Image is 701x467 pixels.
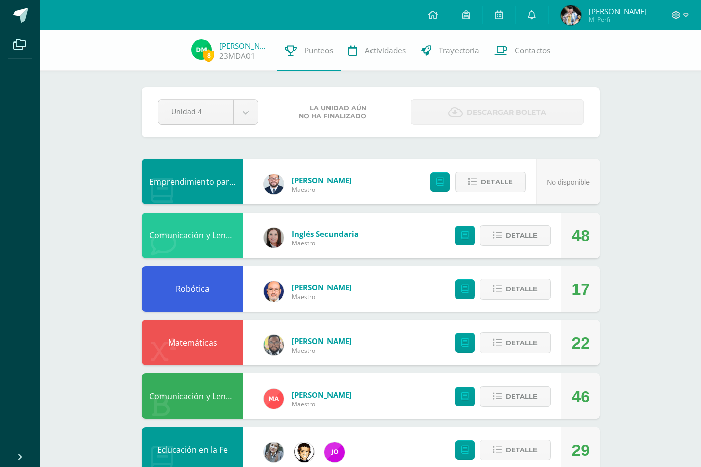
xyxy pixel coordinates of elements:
[191,39,212,60] img: ee4cff8edc7560f86d5efa7cd81a43ae.png
[571,374,590,419] div: 46
[480,279,551,300] button: Detalle
[324,442,345,462] img: 6614adf7432e56e5c9e182f11abb21f1.png
[264,442,284,462] img: cba4c69ace659ae4cf02a5761d9a2473.png
[142,266,243,312] div: Robótica
[299,104,366,120] span: La unidad aún no ha finalizado
[292,185,352,194] span: Maestro
[506,333,538,352] span: Detalle
[480,440,551,460] button: Detalle
[292,239,359,247] span: Maestro
[292,229,359,239] span: Inglés Secundaria
[292,282,352,292] span: [PERSON_NAME]
[292,175,352,185] span: [PERSON_NAME]
[487,30,558,71] a: Contactos
[264,281,284,302] img: 6b7a2a75a6c7e6282b1a1fdce061224c.png
[292,390,352,400] span: [PERSON_NAME]
[142,373,243,419] div: Comunicación y Lenguaje, Idioma Español
[158,100,258,124] a: Unidad 4
[219,51,255,61] a: 23MDA01
[547,178,590,186] span: No disponible
[515,45,550,56] span: Contactos
[341,30,414,71] a: Actividades
[480,386,551,407] button: Detalle
[571,267,590,312] div: 17
[219,40,270,51] a: [PERSON_NAME]
[506,280,538,299] span: Detalle
[561,5,581,25] img: afaf31fb24b47a4519f6e7e13dac0acf.png
[506,226,538,245] span: Detalle
[589,6,647,16] span: [PERSON_NAME]
[264,228,284,248] img: 8af0450cf43d44e38c4a1497329761f3.png
[142,320,243,365] div: Matemáticas
[142,213,243,258] div: Comunicación y Lenguaje, Idioma Extranjero Inglés
[264,174,284,194] img: eaa624bfc361f5d4e8a554d75d1a3cf6.png
[467,100,546,125] span: Descargar boleta
[589,15,647,24] span: Mi Perfil
[264,389,284,409] img: 0fd6451cf16eae051bb176b5d8bc5f11.png
[365,45,406,56] span: Actividades
[203,49,214,62] span: 8
[455,172,526,192] button: Detalle
[292,336,352,346] span: [PERSON_NAME]
[481,173,513,191] span: Detalle
[292,400,352,408] span: Maestro
[571,320,590,366] div: 22
[414,30,487,71] a: Trayectoria
[277,30,341,71] a: Punteos
[292,292,352,301] span: Maestro
[571,213,590,259] div: 48
[294,442,314,462] img: 3c6982f7dfb72f48fca5b3f49e2de08c.png
[506,441,538,459] span: Detalle
[171,100,221,123] span: Unidad 4
[480,332,551,353] button: Detalle
[142,159,243,204] div: Emprendimiento para la Productividad
[506,387,538,406] span: Detalle
[480,225,551,246] button: Detalle
[439,45,479,56] span: Trayectoria
[292,346,352,355] span: Maestro
[304,45,333,56] span: Punteos
[264,335,284,355] img: 712781701cd376c1a616437b5c60ae46.png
